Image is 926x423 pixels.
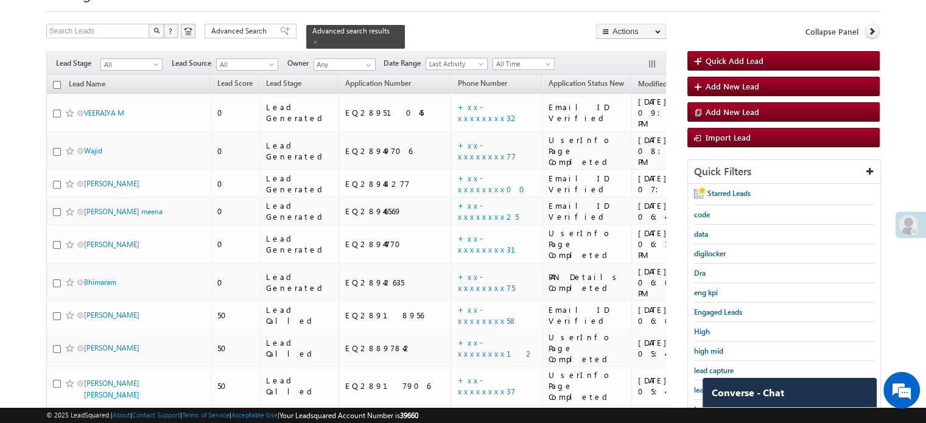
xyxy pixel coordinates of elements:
[632,77,696,93] a: Modified On (sorted descending)
[345,239,446,250] div: EQ28944770
[231,411,278,419] a: Acceptable Use
[182,411,230,419] a: Terms of Service
[638,96,704,129] div: [DATE] 09:19 PM
[345,107,446,118] div: EQ28951045
[457,233,530,254] a: +xx-xxxxxxxx31
[457,271,514,293] a: +xx-xxxxxxxx75
[211,26,270,37] span: Advanced Search
[426,58,488,70] a: Last Activity
[312,26,390,35] span: Advanced search results
[217,59,275,70] span: All
[345,343,446,354] div: EQ28897842
[217,206,254,217] div: 0
[84,207,163,216] a: [PERSON_NAME] meena
[457,102,519,123] a: +xx-xxxxxxxx32
[266,375,333,397] div: Lead Called
[706,81,759,91] span: Add New Lead
[46,410,418,421] span: © 2025 LeadSquared | | | | |
[266,102,333,124] div: Lead Generated
[200,6,229,35] div: Minimize live chat window
[113,411,130,419] a: About
[345,380,446,391] div: EQ28917906
[694,307,742,316] span: Engaged Leads
[266,79,301,88] span: Lead Stage
[217,107,254,118] div: 0
[457,304,517,326] a: +xx-xxxxxxxx58
[217,79,253,88] span: Lead Score
[172,58,216,69] span: Lead Source
[549,79,624,88] span: Application Status New
[638,375,704,397] div: [DATE] 05:47 PM
[549,332,626,365] div: UserInfo Page Completed
[169,26,174,36] span: ?
[84,343,139,352] a: [PERSON_NAME]
[101,59,159,70] span: All
[217,239,254,250] div: 0
[216,58,278,71] a: All
[16,113,222,321] textarea: Type your message and hit 'Enter'
[217,310,254,321] div: 50
[166,331,221,348] em: Start Chat
[549,271,626,293] div: PAN Details Completed
[694,249,726,258] span: digilocker
[53,81,61,89] input: Check all records
[493,58,555,70] a: All Time
[706,55,763,66] span: Quick Add Lead
[426,58,484,69] span: Last Activity
[84,146,102,155] a: Wajid
[63,77,111,93] a: Lead Name
[63,64,205,80] div: Chat with us now
[638,228,704,260] div: [DATE] 06:11 PM
[266,304,333,326] div: Lead Called
[706,132,751,142] span: Import Lead
[638,135,704,167] div: [DATE] 08:00 PM
[164,24,178,38] button: ?
[694,229,708,239] span: data
[694,366,734,375] span: lead capture
[287,58,314,69] span: Owner
[21,64,51,80] img: d_60004797649_company_0_60004797649
[339,77,417,93] a: Application Number
[279,411,418,420] span: Your Leadsquared Account Number is
[384,58,426,69] span: Date Range
[84,240,139,249] a: [PERSON_NAME]
[712,387,784,398] span: Converse - Chat
[457,140,516,161] a: +xx-xxxxxxxx77
[706,107,759,117] span: Add New Lead
[84,179,139,188] a: [PERSON_NAME]
[638,266,704,299] div: [DATE] 06:08 PM
[694,268,706,278] span: Dra
[694,346,723,355] span: high mid
[314,58,376,71] input: Type to Search
[345,206,446,217] div: EQ28946569
[694,385,749,394] span: lead capture new
[266,173,333,195] div: Lead Generated
[345,145,446,156] div: EQ28949706
[707,189,751,198] span: Starred Leads
[211,77,259,93] a: Lead Score
[596,24,666,39] button: Actions
[266,233,333,255] div: Lead Generated
[549,102,626,124] div: Email ID Verified
[345,178,446,189] div: EQ28948277
[400,411,418,420] span: 39660
[638,337,704,359] div: [DATE] 05:48 PM
[266,200,333,222] div: Lead Generated
[217,145,254,156] div: 0
[359,59,374,71] a: Show All Items
[217,178,254,189] div: 0
[132,411,180,419] a: Contact Support
[217,277,254,288] div: 0
[84,278,116,287] a: Bhimaram
[266,140,333,162] div: Lead Generated
[217,343,254,354] div: 50
[56,58,100,69] span: Lead Stage
[345,277,446,288] div: EQ28942635
[266,271,333,293] div: Lead Generated
[638,304,704,326] div: [DATE] 06:06 PM
[542,77,630,93] a: Application Status New
[688,160,880,184] div: Quick Filters
[100,58,163,71] a: All
[153,27,160,33] img: Search
[457,375,515,396] a: +xx-xxxxxxxx37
